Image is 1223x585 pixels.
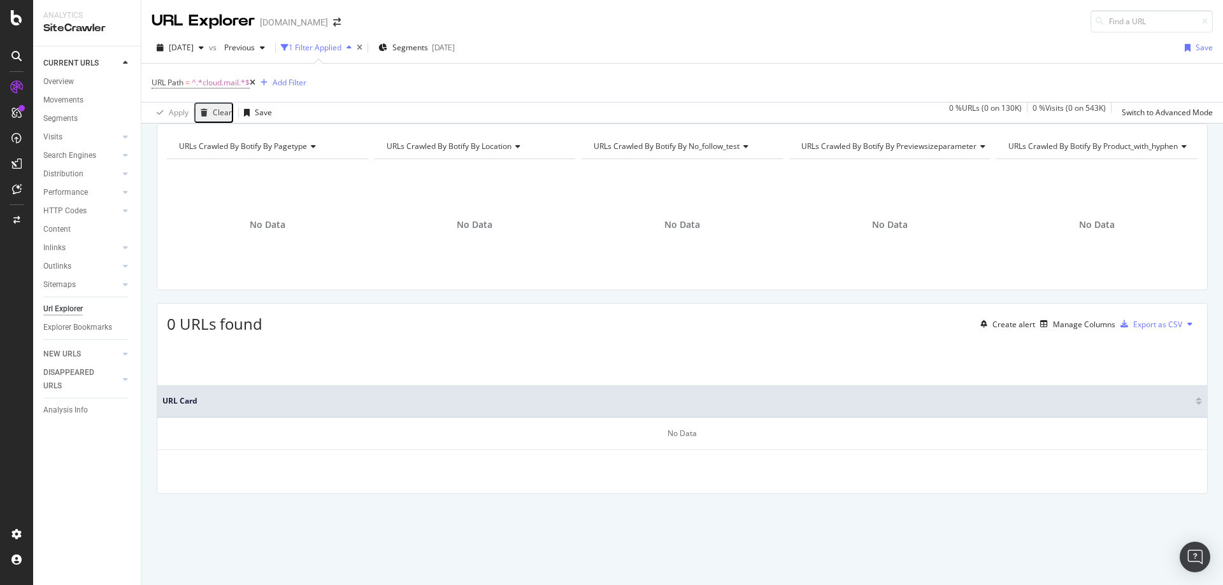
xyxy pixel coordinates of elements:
button: Add Filter [255,75,306,90]
a: Explorer Bookmarks [43,321,132,334]
a: Segments [43,112,132,125]
div: DISAPPEARED URLS [43,366,108,393]
div: Inlinks [43,241,66,255]
a: Inlinks [43,241,119,255]
span: No Data [250,218,285,231]
a: DISAPPEARED URLS [43,366,119,393]
div: Visits [43,130,62,144]
div: Export as CSV [1133,319,1182,330]
div: Search Engines [43,149,96,162]
div: Distribution [43,167,83,181]
div: 0 % Visits ( 0 on 543K ) [1033,102,1106,123]
div: Clear [213,107,232,118]
div: Sitemaps [43,278,76,292]
input: Find a URL [1091,10,1213,32]
span: ^.*cloud.mail.*$ [192,74,250,92]
button: [DATE] [152,38,209,58]
h4: URLs Crawled By Botify By previewsizeparameter [799,136,996,157]
div: SiteCrawler [43,21,131,36]
div: NEW URLS [43,348,81,361]
div: 1 Filter Applied [289,42,341,53]
span: No Data [664,218,700,231]
a: HTTP Codes [43,204,119,218]
a: CURRENT URLS [43,57,119,70]
div: Explorer Bookmarks [43,321,112,334]
div: Analysis Info [43,404,88,417]
div: Movements [43,94,83,107]
button: Previous [219,38,270,58]
h4: URLs Crawled By Botify By pagetype [176,136,357,157]
button: Switch to Advanced Mode [1117,102,1213,123]
a: Analysis Info [43,404,132,417]
button: 1 Filter Applied [281,38,357,58]
div: [DOMAIN_NAME] [260,16,328,29]
button: Create alert [975,314,1035,334]
div: Url Explorer [43,302,83,316]
span: URLs Crawled By Botify By location [387,141,511,152]
div: No Data [157,418,1207,450]
button: Manage Columns [1035,316,1115,332]
a: Performance [43,186,119,199]
a: Sitemaps [43,278,119,292]
div: Content [43,223,71,236]
span: 0 URLs found [167,313,262,334]
div: Segments [43,112,78,125]
div: Create alert [992,319,1035,330]
div: Performance [43,186,88,199]
a: Content [43,223,132,236]
span: URL Path [152,77,183,88]
div: HTTP Codes [43,204,87,218]
a: Visits [43,130,119,144]
h4: URLs Crawled By Botify By no_follow_test [591,136,771,157]
div: Save [255,107,272,118]
h4: URLs Crawled By Botify By location [384,136,564,157]
div: URL Explorer [152,10,255,32]
a: Outlinks [43,260,119,273]
button: Clear [194,102,233,123]
div: Switch to Advanced Mode [1122,107,1213,118]
span: = [185,77,190,88]
span: Segments [392,42,428,53]
a: NEW URLS [43,348,119,361]
span: URLs Crawled By Botify By no_follow_test [594,141,740,152]
div: Analytics [43,10,131,21]
a: Url Explorer [43,302,132,316]
span: URLs Crawled By Botify By previewsizeparameter [801,141,976,152]
button: Save [1180,38,1213,58]
div: Save [1196,42,1213,53]
div: Manage Columns [1053,319,1115,330]
div: Add Filter [273,77,306,88]
div: Outlinks [43,260,71,273]
div: 0 % URLs ( 0 on 130K ) [949,102,1022,123]
button: Save [239,102,272,123]
span: URLs Crawled By Botify By pagetype [179,141,307,152]
div: arrow-right-arrow-left [333,18,341,27]
span: vs [209,42,219,53]
div: Apply [169,107,189,118]
span: URLs Crawled By Botify By product_with_hyphen [1008,141,1178,152]
h4: URLs Crawled By Botify By product_with_hyphen [1006,136,1197,157]
span: No Data [457,218,492,231]
button: Export as CSV [1115,314,1182,334]
a: Search Engines [43,149,119,162]
div: Overview [43,75,74,88]
div: CURRENT URLS [43,57,99,70]
a: Overview [43,75,132,88]
span: 2025 Aug. 25th [169,42,194,53]
span: URL Card [162,395,1192,407]
span: Previous [219,42,255,53]
div: Open Intercom Messenger [1180,542,1210,572]
a: Movements [43,94,132,107]
span: No Data [1079,218,1115,231]
button: Segments[DATE] [373,38,460,58]
span: No Data [872,218,908,231]
div: times [357,44,362,52]
button: Apply [152,102,189,123]
a: Distribution [43,167,119,181]
div: [DATE] [432,42,455,53]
